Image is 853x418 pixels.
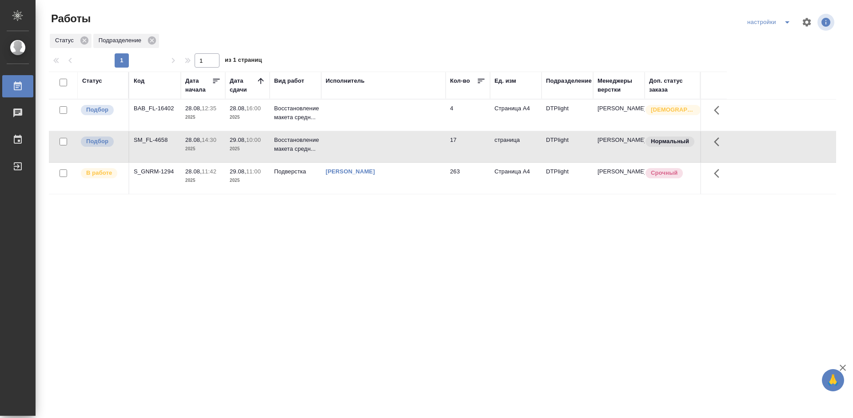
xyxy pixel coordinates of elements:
p: 2025 [230,176,265,185]
button: Здесь прячутся важные кнопки [709,131,730,153]
p: 2025 [185,176,221,185]
div: BAB_FL-16402 [134,104,176,113]
td: 263 [446,163,490,194]
p: 2025 [230,145,265,153]
div: Статус [82,76,102,85]
p: Подбор [86,137,108,146]
p: 28.08, [185,105,202,112]
p: 14:30 [202,137,216,143]
p: 10:00 [246,137,261,143]
p: 29.08, [230,168,246,175]
td: Страница А4 [490,100,542,131]
div: Дата начала [185,76,212,94]
p: 11:00 [246,168,261,175]
p: 11:42 [202,168,216,175]
div: Можно подбирать исполнителей [80,136,124,148]
div: split button [745,15,796,29]
div: Подразделение [546,76,592,85]
p: Подбор [86,105,108,114]
a: [PERSON_NAME] [326,168,375,175]
p: 2025 [185,145,221,153]
p: В работе [86,169,112,177]
p: [PERSON_NAME] [598,167,640,176]
p: [PERSON_NAME] [598,136,640,145]
td: DTPlight [542,131,593,162]
p: [DEMOGRAPHIC_DATA] [651,105,695,114]
td: 17 [446,131,490,162]
p: Подразделение [99,36,144,45]
p: 2025 [230,113,265,122]
button: Здесь прячутся важные кнопки [709,163,730,184]
p: 28.08, [185,137,202,143]
div: S_GNRM-1294 [134,167,176,176]
td: Страница А4 [490,163,542,194]
p: 28.08, [185,168,202,175]
div: Доп. статус заказа [649,76,696,94]
p: 2025 [185,113,221,122]
td: страница [490,131,542,162]
div: Исполнитель выполняет работу [80,167,124,179]
div: Дата сдачи [230,76,256,94]
p: Восстановление макета средн... [274,104,317,122]
p: [PERSON_NAME] [598,104,640,113]
div: Исполнитель [326,76,365,85]
p: 16:00 [246,105,261,112]
div: Вид работ [274,76,304,85]
p: Статус [55,36,77,45]
span: Работы [49,12,91,26]
button: 🙏 [822,369,844,391]
p: Нормальный [651,137,689,146]
div: Можно подбирать исполнителей [80,104,124,116]
td: DTPlight [542,100,593,131]
button: Здесь прячутся важные кнопки [709,100,730,121]
p: 28.08, [230,105,246,112]
div: Кол-во [450,76,470,85]
span: Посмотреть информацию [817,14,836,31]
span: 🙏 [825,371,841,390]
p: Подверстка [274,167,317,176]
div: SM_FL-4658 [134,136,176,145]
span: Настроить таблицу [796,12,817,33]
div: Ед. изм [494,76,516,85]
span: из 1 страниц [225,55,262,68]
div: Подразделение [93,34,159,48]
p: 29.08, [230,137,246,143]
div: Код [134,76,144,85]
p: Восстановление макета средн... [274,136,317,153]
div: Статус [50,34,92,48]
td: 4 [446,100,490,131]
p: 12:35 [202,105,216,112]
p: Срочный [651,169,678,177]
td: DTPlight [542,163,593,194]
div: Менеджеры верстки [598,76,640,94]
